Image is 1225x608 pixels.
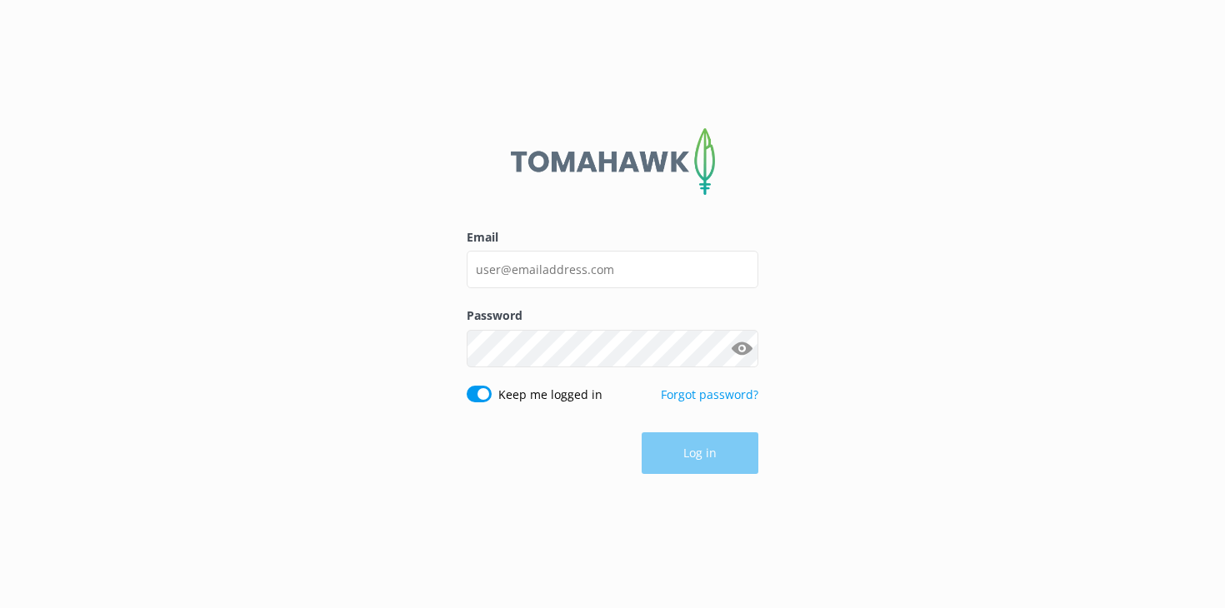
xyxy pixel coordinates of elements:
label: Keep me logged in [498,386,602,404]
img: 2-1647550015.png [511,128,715,195]
label: Email [467,228,758,247]
button: Show password [725,331,758,365]
input: user@emailaddress.com [467,251,758,288]
label: Password [467,306,758,325]
a: Forgot password? [661,386,758,402]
